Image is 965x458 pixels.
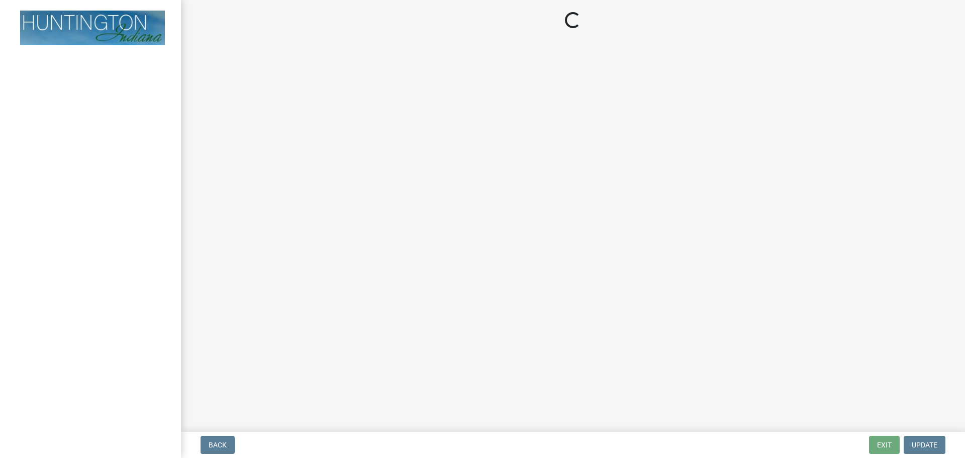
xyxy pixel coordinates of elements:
span: Back [209,441,227,449]
button: Exit [869,436,900,454]
button: Back [201,436,235,454]
img: Huntington County, Indiana [20,11,165,45]
span: Update [912,441,937,449]
button: Update [904,436,945,454]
